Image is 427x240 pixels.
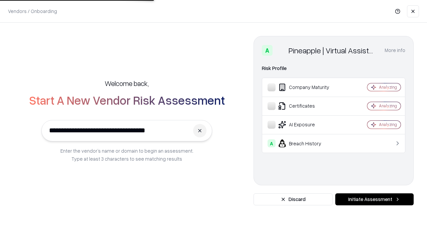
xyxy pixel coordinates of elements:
[8,8,57,15] p: Vendors / Onboarding
[268,139,276,147] div: A
[105,79,149,88] h5: Welcome back,
[268,121,347,129] div: AI Exposure
[379,122,397,127] div: Analyzing
[289,45,377,56] div: Pineapple | Virtual Assistant Agency
[379,84,397,90] div: Analyzing
[335,193,414,205] button: Initiate Assessment
[262,64,405,72] div: Risk Profile
[268,102,347,110] div: Certificates
[60,147,193,163] p: Enter the vendor’s name or domain to begin an assessment. Type at least 3 characters to see match...
[385,44,405,56] button: More info
[275,45,286,56] img: Pineapple | Virtual Assistant Agency
[262,45,273,56] div: A
[379,103,397,109] div: Analyzing
[29,93,225,107] h2: Start A New Vendor Risk Assessment
[268,139,347,147] div: Breach History
[268,83,347,91] div: Company Maturity
[254,193,333,205] button: Discard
